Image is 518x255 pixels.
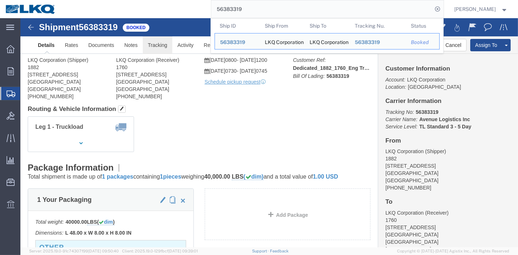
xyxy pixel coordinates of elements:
[264,33,299,49] div: LKQ Corporation
[259,19,305,33] th: Ship From
[310,33,345,49] div: LKQ Corporation
[411,39,434,46] div: Booked
[88,249,119,253] span: [DATE] 09:50:40
[211,0,433,18] input: Search for shipment number, reference number
[29,249,119,253] span: Server: 2025.19.0-91c74307f99
[454,5,508,13] button: [PERSON_NAME]
[305,19,350,33] th: Ship To
[220,39,245,45] span: 56383319
[215,19,443,53] table: Search Results
[455,5,496,13] span: Praveen Nagaraj
[168,249,198,253] span: [DATE] 09:39:01
[220,39,255,46] div: 56383319
[5,4,56,15] img: logo
[406,19,440,33] th: Status
[20,18,518,247] iframe: FS Legacy Container
[354,39,401,46] div: 56383319
[215,19,260,33] th: Ship ID
[252,249,270,253] a: Support
[122,249,198,253] span: Client: 2025.19.0-129fbcf
[397,248,509,254] span: Copyright © [DATE]-[DATE] Agistix Inc., All Rights Reserved
[349,19,406,33] th: Tracking Nu.
[354,39,380,45] span: 56383319
[270,249,289,253] a: Feedback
